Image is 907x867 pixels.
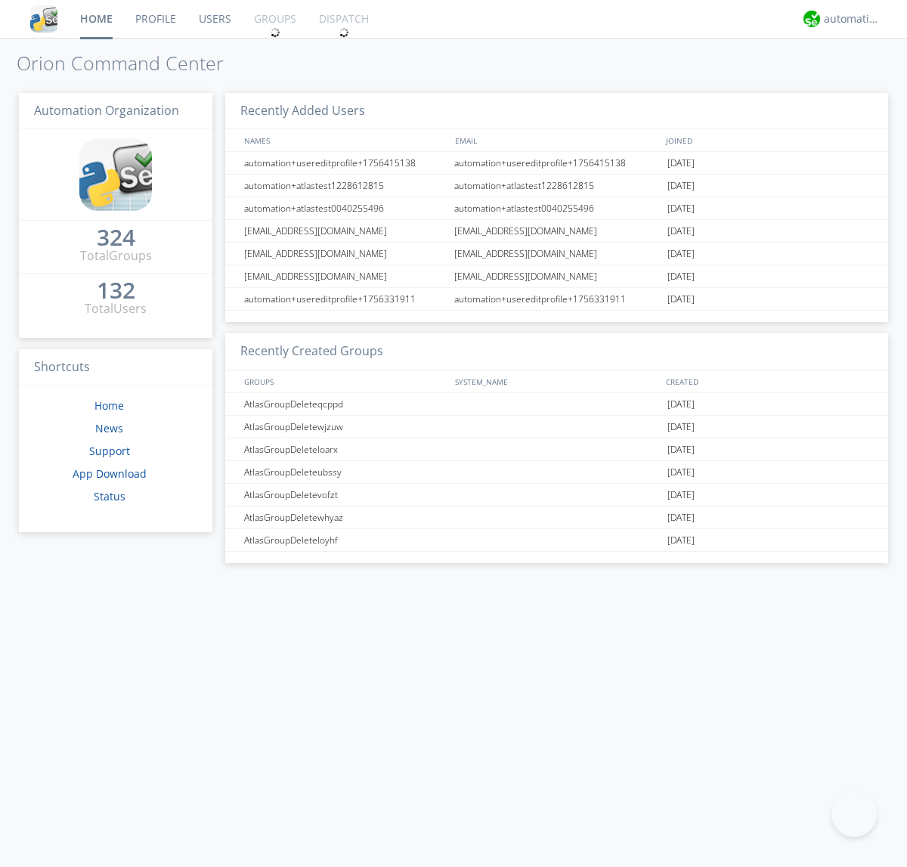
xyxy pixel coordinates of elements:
a: [EMAIL_ADDRESS][DOMAIN_NAME][EMAIL_ADDRESS][DOMAIN_NAME][DATE] [225,265,888,288]
span: [DATE] [667,484,695,506]
span: [DATE] [667,529,695,552]
a: automation+atlastest0040255496automation+atlastest0040255496[DATE] [225,197,888,220]
a: [EMAIL_ADDRESS][DOMAIN_NAME][EMAIL_ADDRESS][DOMAIN_NAME][DATE] [225,220,888,243]
div: EMAIL [451,129,662,151]
span: [DATE] [667,220,695,243]
div: automation+atlastest1228612815 [240,175,450,197]
img: d2d01cd9b4174d08988066c6d424eccd [803,11,820,27]
a: 132 [97,283,135,300]
span: [DATE] [667,438,695,461]
div: SYSTEM_NAME [451,370,662,392]
span: [DATE] [667,265,695,288]
a: AtlasGroupDeletewjzuw[DATE] [225,416,888,438]
a: Home [94,398,124,413]
div: automation+atlastest0040255496 [240,197,450,219]
a: AtlasGroupDeletewhyaz[DATE] [225,506,888,529]
img: spin.svg [270,27,280,38]
div: automation+atlas [824,11,881,26]
img: spin.svg [339,27,349,38]
div: AtlasGroupDeleteqcppd [240,393,450,415]
div: automation+usereditprofile+1756331911 [450,288,664,310]
div: AtlasGroupDeleteloyhf [240,529,450,551]
h3: Shortcuts [19,349,212,386]
a: automation+usereditprofile+1756415138automation+usereditprofile+1756415138[DATE] [225,152,888,175]
div: Total Users [85,300,147,317]
span: [DATE] [667,393,695,416]
div: AtlasGroupDeletewhyaz [240,506,450,528]
span: [DATE] [667,288,695,311]
div: AtlasGroupDeleteloarx [240,438,450,460]
div: automation+usereditprofile+1756415138 [240,152,450,174]
div: automation+atlastest1228612815 [450,175,664,197]
div: 324 [97,230,135,245]
div: GROUPS [240,370,447,392]
a: News [95,421,123,435]
h3: Recently Created Groups [225,333,888,370]
a: AtlasGroupDeleteloarx[DATE] [225,438,888,461]
a: AtlasGroupDeleteloyhf[DATE] [225,529,888,552]
div: Total Groups [80,247,152,265]
a: automation+usereditprofile+1756331911automation+usereditprofile+1756331911[DATE] [225,288,888,311]
div: 132 [97,283,135,298]
div: [EMAIL_ADDRESS][DOMAIN_NAME] [240,220,450,242]
a: AtlasGroupDeleteubssy[DATE] [225,461,888,484]
span: [DATE] [667,243,695,265]
a: Status [94,489,125,503]
a: automation+atlastest1228612815automation+atlastest1228612815[DATE] [225,175,888,197]
div: [EMAIL_ADDRESS][DOMAIN_NAME] [450,265,664,287]
a: App Download [73,466,147,481]
div: automation+usereditprofile+1756331911 [240,288,450,310]
span: [DATE] [667,197,695,220]
div: [EMAIL_ADDRESS][DOMAIN_NAME] [240,243,450,265]
div: automation+usereditprofile+1756415138 [450,152,664,174]
a: AtlasGroupDeletevofzt[DATE] [225,484,888,506]
div: CREATED [662,370,874,392]
div: AtlasGroupDeleteubssy [240,461,450,483]
div: [EMAIL_ADDRESS][DOMAIN_NAME] [450,243,664,265]
span: [DATE] [667,175,695,197]
a: Support [89,444,130,458]
div: NAMES [240,129,447,151]
a: 324 [97,230,135,247]
span: [DATE] [667,152,695,175]
div: automation+atlastest0040255496 [450,197,664,219]
span: [DATE] [667,506,695,529]
div: AtlasGroupDeletevofzt [240,484,450,506]
a: [EMAIL_ADDRESS][DOMAIN_NAME][EMAIL_ADDRESS][DOMAIN_NAME][DATE] [225,243,888,265]
iframe: Toggle Customer Support [831,791,877,837]
span: Automation Organization [34,102,179,119]
img: cddb5a64eb264b2086981ab96f4c1ba7 [79,138,152,211]
span: [DATE] [667,461,695,484]
div: JOINED [662,129,874,151]
a: AtlasGroupDeleteqcppd[DATE] [225,393,888,416]
div: AtlasGroupDeletewjzuw [240,416,450,438]
div: [EMAIL_ADDRESS][DOMAIN_NAME] [240,265,450,287]
h3: Recently Added Users [225,93,888,130]
img: cddb5a64eb264b2086981ab96f4c1ba7 [30,5,57,33]
span: [DATE] [667,416,695,438]
div: [EMAIL_ADDRESS][DOMAIN_NAME] [450,220,664,242]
